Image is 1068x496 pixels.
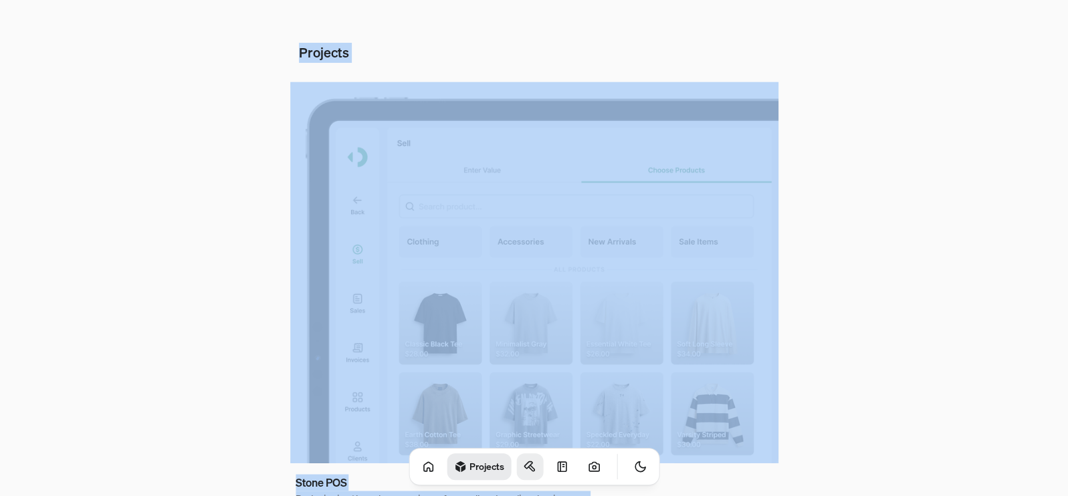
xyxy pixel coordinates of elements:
h2: Projects [299,43,349,63]
button: Toggle Theme [627,453,653,480]
a: Projects [447,453,511,480]
h1: Projects [469,460,504,473]
h3: Stone POS [296,475,346,491]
